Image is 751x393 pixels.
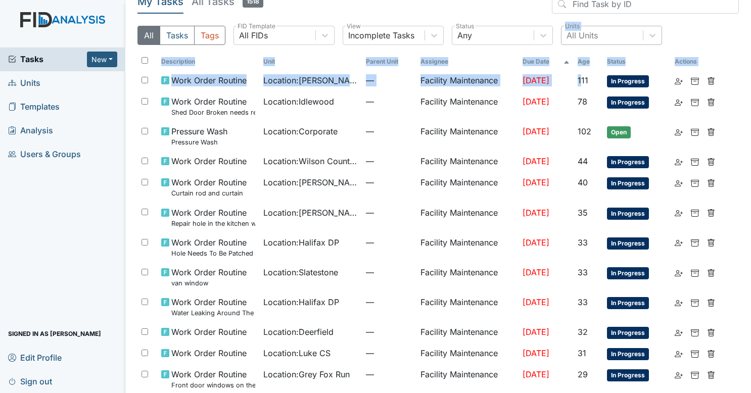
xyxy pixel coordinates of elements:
a: Delete [707,347,715,359]
th: Assignee [416,53,519,70]
span: 44 [578,156,588,166]
span: 33 [578,267,588,277]
span: Work Order Routine [171,155,247,167]
a: Archive [691,347,699,359]
span: — [366,95,412,108]
span: In Progress [607,348,649,360]
a: Delete [707,125,715,137]
span: [DATE] [523,348,549,358]
a: Delete [707,176,715,188]
span: Location : Luke CS [263,347,331,359]
a: Delete [707,266,715,278]
span: 33 [578,297,588,307]
a: Archive [691,326,699,338]
div: Type filter [137,26,225,45]
small: Curtain rod and curtain [171,188,247,198]
td: Facility Maintenance [416,322,519,343]
span: Signed in as [PERSON_NAME] [8,326,101,341]
span: Location : Wilson County CS [263,155,357,167]
a: Archive [691,266,699,278]
small: Pressure Wash [171,137,227,147]
button: Tasks [160,26,195,45]
span: — [366,368,412,380]
span: Location : Grey Fox Run [263,368,350,380]
span: 32 [578,327,588,337]
span: Location : Slatestone [263,266,338,278]
td: Facility Maintenance [416,343,519,364]
span: Open [607,126,631,138]
td: Facility Maintenance [416,172,519,202]
a: Delete [707,95,715,108]
a: Delete [707,74,715,86]
span: [DATE] [523,96,549,107]
a: Archive [691,296,699,308]
span: — [366,296,412,308]
span: In Progress [607,208,649,220]
a: Archive [691,155,699,167]
span: [DATE] [523,327,549,337]
span: [DATE] [523,156,549,166]
span: Edit Profile [8,350,62,365]
span: 33 [578,237,588,248]
th: Toggle SortBy [259,53,361,70]
span: — [366,266,412,278]
span: Location : Deerfield [263,326,334,338]
th: Actions [671,53,721,70]
a: Delete [707,207,715,219]
span: Location : Idlewood [263,95,334,108]
small: Front door windows on the door [171,380,255,390]
span: Templates [8,99,60,115]
span: Work Order Routine Front door windows on the door [171,368,255,390]
span: In Progress [607,267,649,279]
button: All [137,26,160,45]
span: 35 [578,208,588,218]
span: — [366,347,412,359]
span: In Progress [607,327,649,339]
span: 102 [578,126,591,136]
a: Delete [707,368,715,380]
a: Archive [691,95,699,108]
span: 111 [578,75,588,85]
th: Toggle SortBy [519,53,574,70]
span: — [366,236,412,249]
td: Facility Maintenance [416,203,519,232]
a: Archive [691,368,699,380]
td: Facility Maintenance [416,121,519,151]
div: Any [457,29,472,41]
span: [DATE] [523,267,549,277]
span: Location : [PERSON_NAME]. ICF [263,207,357,219]
span: [DATE] [523,369,549,379]
th: Toggle SortBy [603,53,671,70]
span: Work Order Routine Water Leaking Around The Base of the Toilet [171,296,255,318]
div: Incomplete Tasks [348,29,414,41]
a: Delete [707,326,715,338]
span: — [366,155,412,167]
span: [DATE] [523,297,549,307]
a: Archive [691,176,699,188]
span: — [366,326,412,338]
span: In Progress [607,369,649,381]
span: [DATE] [523,75,549,85]
span: Work Order Routine Hole Needs To Be Patched Up [171,236,255,258]
span: In Progress [607,96,649,109]
span: In Progress [607,297,649,309]
a: Archive [691,74,699,86]
span: [DATE] [523,208,549,218]
td: Facility Maintenance [416,91,519,121]
a: Archive [691,207,699,219]
span: — [366,74,412,86]
button: New [87,52,117,67]
span: In Progress [607,237,649,250]
a: Archive [691,236,699,249]
span: Tasks [8,53,87,65]
span: In Progress [607,177,649,189]
span: In Progress [607,156,649,168]
span: 29 [578,369,588,379]
span: Users & Groups [8,146,81,162]
small: Repair hole in the kitchen wall. [171,219,255,228]
span: Pressure Wash Pressure Wash [171,125,227,147]
td: Facility Maintenance [416,262,519,292]
span: Sign out [8,373,52,389]
span: Work Order Routine Curtain rod and curtain [171,176,247,198]
span: [DATE] [523,126,549,136]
